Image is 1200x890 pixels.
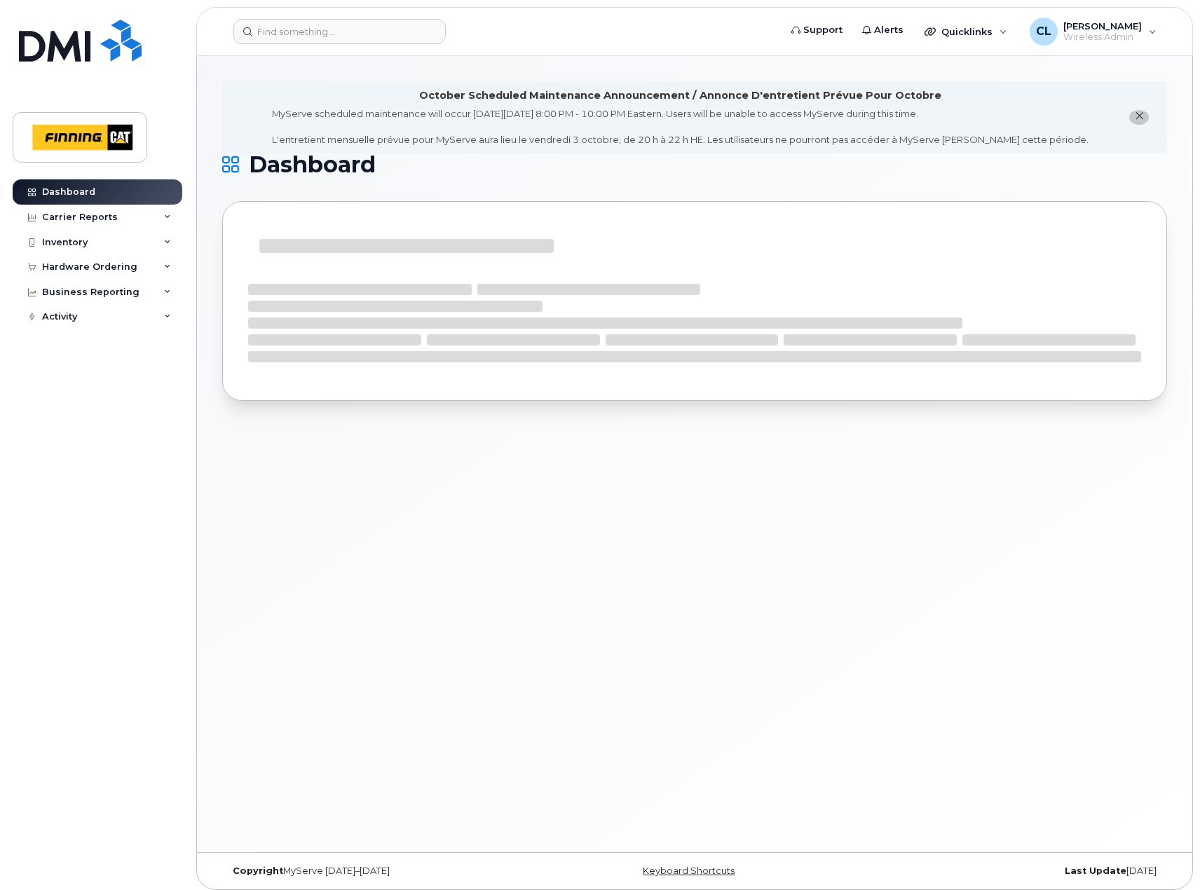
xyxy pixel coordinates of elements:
div: MyServe [DATE]–[DATE] [222,865,537,877]
a: Keyboard Shortcuts [643,865,735,876]
span: Dashboard [249,154,376,175]
button: close notification [1129,110,1149,125]
div: MyServe scheduled maintenance will occur [DATE][DATE] 8:00 PM - 10:00 PM Eastern. Users will be u... [272,107,1089,146]
strong: Copyright [233,865,283,876]
strong: Last Update [1065,865,1126,876]
div: [DATE] [852,865,1167,877]
div: October Scheduled Maintenance Announcement / Annonce D'entretient Prévue Pour Octobre [419,88,941,103]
